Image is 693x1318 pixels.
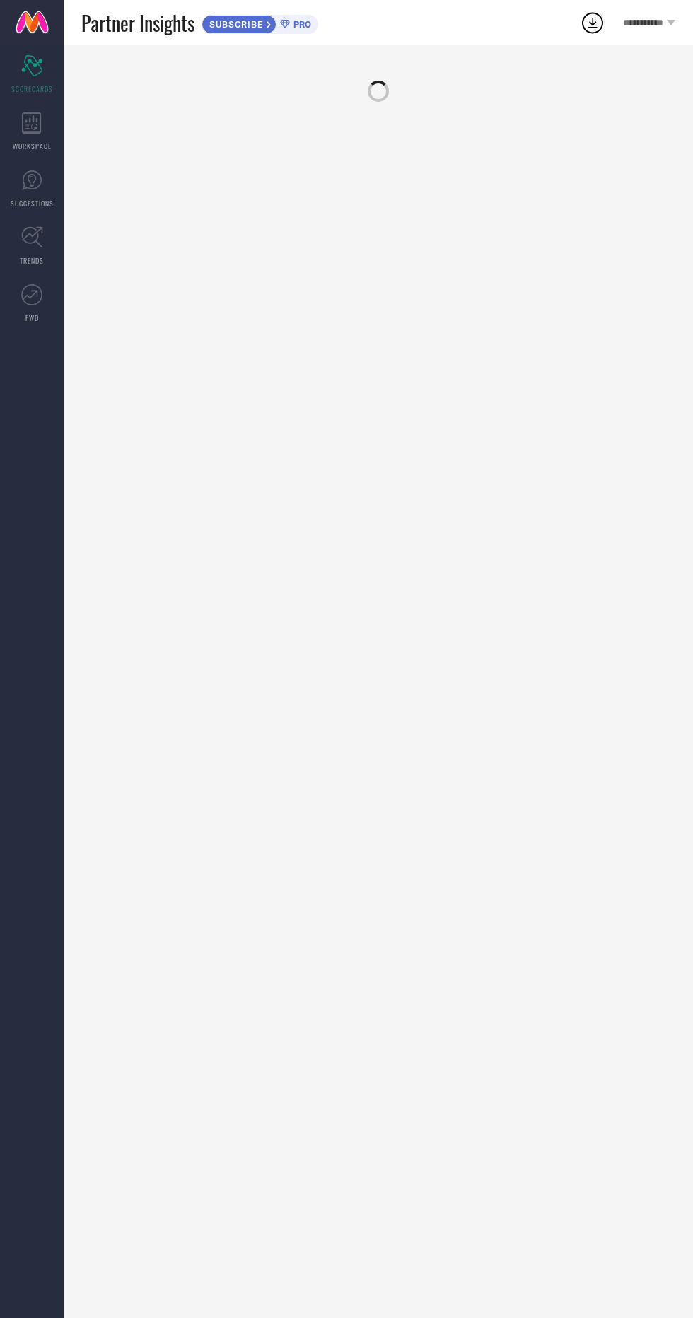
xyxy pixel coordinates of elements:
[580,10,605,35] div: Open download list
[20,255,44,266] span: TRENDS
[202,11,318,34] a: SUBSCRIBEPRO
[13,141,52,151] span: WORKSPACE
[11,83,53,94] span: SCORECARDS
[81,8,194,37] span: Partner Insights
[11,198,54,209] span: SUGGESTIONS
[290,19,311,30] span: PRO
[25,313,39,323] span: FWD
[202,19,267,30] span: SUBSCRIBE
